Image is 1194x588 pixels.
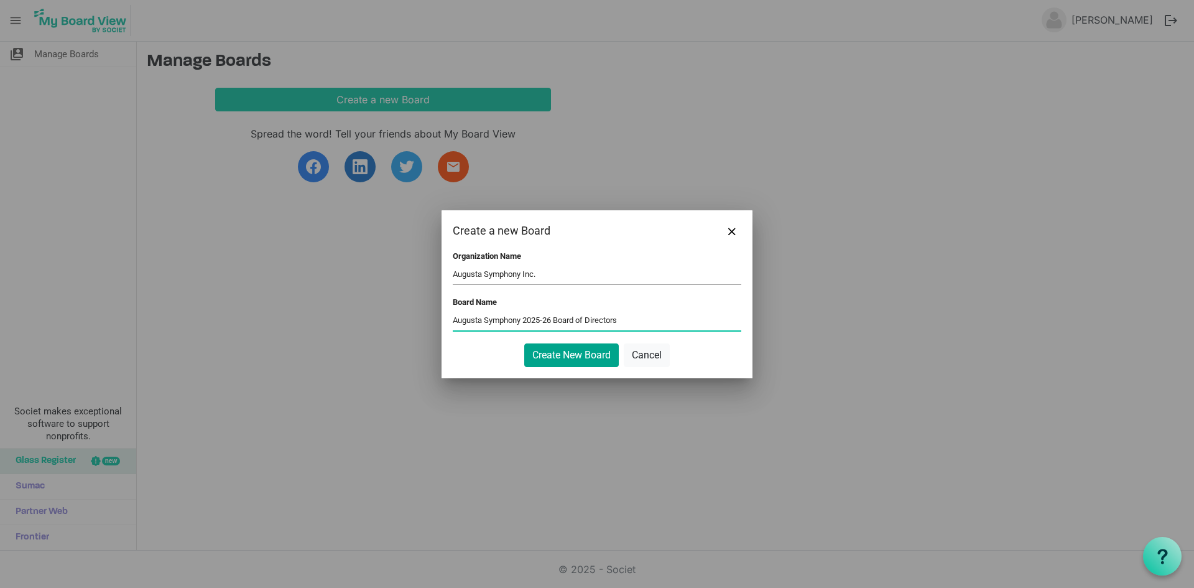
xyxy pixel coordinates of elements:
button: Create New Board [524,343,619,367]
button: Close [723,222,741,240]
button: Cancel [624,343,670,367]
label: Organization Name [453,251,521,261]
label: Board Name [453,297,497,307]
div: Create a new Board [453,222,683,240]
